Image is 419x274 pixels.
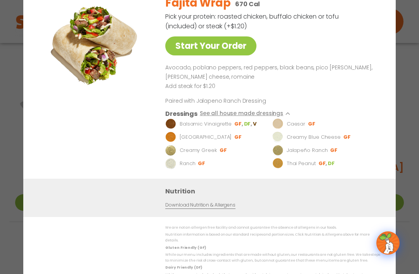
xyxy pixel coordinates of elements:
li: GF [343,134,351,141]
p: Creamy Blue Cheese [287,133,341,141]
li: GF [308,121,316,128]
img: Dressing preview image for Creamy Greek [165,145,176,156]
p: Add steak for $1.20 [165,81,377,91]
img: Dressing preview image for Jalapeño Ranch [272,145,283,156]
p: Pick your protein: roasted chicken, buffalo chicken or tofu (included) or steak (+$1.20) [165,12,340,31]
li: GF [319,160,328,167]
h3: Dressings [165,109,197,119]
p: We are not an allergen free facility and cannot guarantee the absence of allergens in our foods. [165,224,380,230]
img: Dressing preview image for Ranch [165,158,176,169]
a: Download Nutrition & Allergens [165,202,235,209]
li: GF [220,147,228,154]
p: Ranch [180,160,196,167]
li: DF [244,121,253,128]
li: GF [234,134,242,141]
h3: Nutrition [165,186,384,196]
p: Balsamic Vinaigrette [180,120,232,128]
li: V [253,121,257,128]
p: Thai Peanut [287,160,316,167]
p: Jalapeño Ranch [287,146,328,154]
strong: Gluten Friendly (GF) [165,245,206,250]
p: While our menu includes ingredients that are made without gluten, our restaurants are not gluten ... [165,252,380,264]
strong: Dairy Friendly (DF) [165,265,202,270]
li: GF [234,121,244,128]
div: Page 1 [165,63,377,91]
button: See all house made dressings [200,109,294,119]
img: wpChatIcon [377,232,399,254]
p: Nutrition information is based on our standard recipes and portion sizes. Click Nutrition & Aller... [165,232,380,244]
p: Creamy Greek [180,146,217,154]
li: DF [328,160,336,167]
p: [GEOGRAPHIC_DATA] [180,133,232,141]
img: Dressing preview image for Creamy Blue Cheese [272,132,283,143]
img: Dressing preview image for Balsamic Vinaigrette [165,119,176,129]
img: Dressing preview image for Caesar [272,119,283,129]
p: Paired with Jalapeno Ranch Dressing [165,97,309,105]
p: Avocado, poblano peppers, red peppers, black beans, pico [PERSON_NAME], [PERSON_NAME] cheese, rom... [165,63,377,82]
img: Dressing preview image for Thai Peanut [272,158,283,169]
li: GF [198,160,206,167]
p: Caesar [287,120,305,128]
img: Dressing preview image for BBQ Ranch [165,132,176,143]
a: Start Your Order [165,36,256,55]
li: GF [330,147,338,154]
